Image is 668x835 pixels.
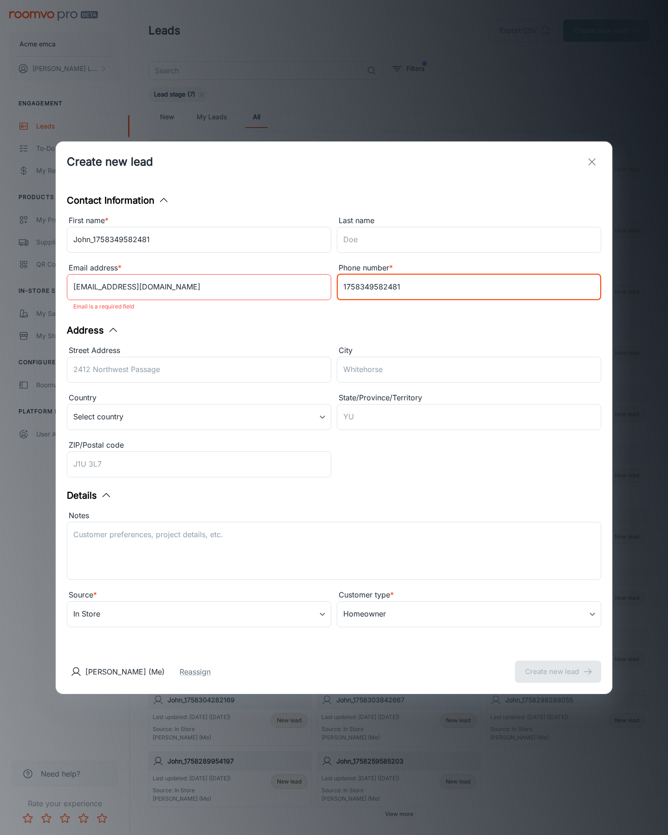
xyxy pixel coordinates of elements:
div: First name [67,215,331,227]
div: Source [67,589,331,601]
input: 2412 Northwest Passage [67,357,331,383]
h1: Create new lead [67,154,153,170]
div: Customer type [337,589,601,601]
div: City [337,345,601,357]
input: myname@example.com [67,274,331,300]
input: +1 439-123-4567 [337,274,601,300]
input: YU [337,404,601,430]
input: Whitehorse [337,357,601,383]
div: Last name [337,215,601,227]
button: Contact Information [67,193,169,207]
div: Street Address [67,345,331,357]
button: Details [67,488,112,502]
div: Phone number [337,262,601,274]
input: J1U 3L7 [67,451,331,477]
div: Country [67,392,331,404]
div: Email address [67,262,331,274]
input: Doe [337,227,601,253]
div: Homeowner [337,601,601,627]
p: Email is a required field [73,301,325,312]
div: In Store [67,601,331,627]
button: Reassign [180,666,211,677]
div: Select country [67,404,331,430]
div: ZIP/Postal code [67,439,331,451]
div: Notes [67,510,601,522]
button: exit [583,153,601,171]
div: State/Province/Territory [337,392,601,404]
input: John [67,227,331,253]
button: Address [67,323,119,337]
p: [PERSON_NAME] (Me) [85,666,165,677]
